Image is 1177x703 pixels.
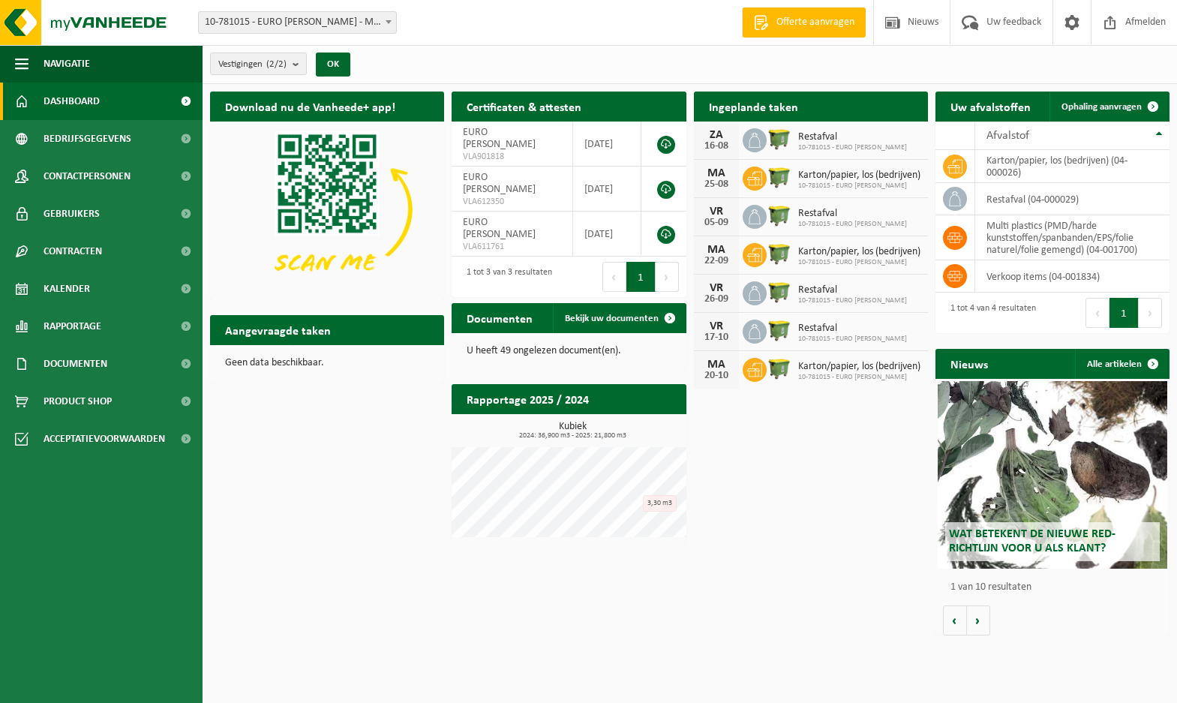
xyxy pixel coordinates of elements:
[798,208,907,220] span: Restafval
[701,141,731,152] div: 16-08
[767,164,792,190] img: WB-1100-HPE-GN-50
[565,314,659,323] span: Bekijk uw documenten
[701,282,731,294] div: VR
[701,320,731,332] div: VR
[701,179,731,190] div: 25-08
[773,15,858,30] span: Offerte aanvragen
[975,150,1169,183] td: karton/papier, los (bedrijven) (04-000026)
[452,92,596,121] h2: Certificaten & attesten
[798,335,907,344] span: 10-781015 - EURO [PERSON_NAME]
[767,126,792,152] img: WB-1100-HPE-GN-50
[701,371,731,381] div: 20-10
[701,167,731,179] div: MA
[701,218,731,228] div: 05-09
[701,206,731,218] div: VR
[1085,298,1109,328] button: Previous
[798,361,920,373] span: Karton/papier, los (bedrijven)
[798,182,920,191] span: 10-781015 - EURO [PERSON_NAME]
[463,127,536,150] span: EURO [PERSON_NAME]
[218,53,287,76] span: Vestigingen
[459,422,686,440] h3: Kubiek
[467,346,671,356] p: U heeft 49 ongelezen document(en).
[210,315,346,344] h2: Aangevraagde taken
[967,605,990,635] button: Volgende
[44,420,165,458] span: Acceptatievoorwaarden
[701,359,731,371] div: MA
[694,92,813,121] h2: Ingeplande taken
[573,212,642,257] td: [DATE]
[459,432,686,440] span: 2024: 36,900 m3 - 2025: 21,800 m3
[798,258,920,267] span: 10-781015 - EURO [PERSON_NAME]
[701,256,731,266] div: 22-09
[1061,102,1142,112] span: Ophaling aanvragen
[44,195,100,233] span: Gebruikers
[701,294,731,305] div: 26-09
[1109,298,1139,328] button: 1
[44,308,101,345] span: Rapportage
[798,284,907,296] span: Restafval
[701,332,731,343] div: 17-10
[210,92,410,121] h2: Download nu de Vanheede+ app!
[199,12,396,33] span: 10-781015 - EURO JOE - MOORSLEDE
[950,582,1162,593] p: 1 van 10 resultaten
[975,260,1169,293] td: verkoop items (04-001834)
[798,246,920,258] span: Karton/papier, los (bedrijven)
[44,383,112,420] span: Product Shop
[943,296,1036,329] div: 1 tot 4 van 4 resultaten
[1049,92,1168,122] a: Ophaling aanvragen
[573,167,642,212] td: [DATE]
[767,203,792,228] img: WB-1100-HPE-GN-50
[798,220,907,229] span: 10-781015 - EURO [PERSON_NAME]
[986,130,1029,142] span: Afvalstof
[975,215,1169,260] td: multi plastics (PMD/harde kunststoffen/spanbanden/EPS/folie naturel/folie gemengd) (04-001700)
[575,413,685,443] a: Bekijk rapportage
[44,270,90,308] span: Kalender
[742,8,866,38] a: Offerte aanvragen
[573,122,642,167] td: [DATE]
[798,143,907,152] span: 10-781015 - EURO [PERSON_NAME]
[44,45,90,83] span: Navigatie
[798,323,907,335] span: Restafval
[949,528,1115,554] span: Wat betekent de nieuwe RED-richtlijn voor u als klant?
[975,183,1169,215] td: restafval (04-000029)
[643,495,677,512] div: 3,30 m3
[1075,349,1168,379] a: Alle artikelen
[459,260,552,293] div: 1 tot 3 van 3 resultaten
[210,122,444,297] img: Download de VHEPlus App
[266,59,287,69] count: (2/2)
[701,244,731,256] div: MA
[316,53,350,77] button: OK
[553,303,685,333] a: Bekijk uw documenten
[463,217,536,240] span: EURO [PERSON_NAME]
[452,384,604,413] h2: Rapportage 2025 / 2024
[767,279,792,305] img: WB-1100-HPE-GN-50
[452,303,548,332] h2: Documenten
[798,170,920,182] span: Karton/papier, los (bedrijven)
[463,241,560,253] span: VLA611761
[935,92,1046,121] h2: Uw afvalstoffen
[225,358,429,368] p: Geen data beschikbaar.
[463,172,536,195] span: EURO [PERSON_NAME]
[602,262,626,292] button: Previous
[44,120,131,158] span: Bedrijfsgegevens
[798,296,907,305] span: 10-781015 - EURO [PERSON_NAME]
[1139,298,1162,328] button: Next
[44,345,107,383] span: Documenten
[44,233,102,270] span: Contracten
[943,605,967,635] button: Vorige
[938,381,1167,569] a: Wat betekent de nieuwe RED-richtlijn voor u als klant?
[463,196,560,208] span: VLA612350
[798,131,907,143] span: Restafval
[935,349,1003,378] h2: Nieuws
[656,262,679,292] button: Next
[198,11,397,34] span: 10-781015 - EURO JOE - MOORSLEDE
[626,262,656,292] button: 1
[463,151,560,163] span: VLA901818
[701,129,731,141] div: ZA
[767,317,792,343] img: WB-1100-HPE-GN-50
[210,53,307,75] button: Vestigingen(2/2)
[767,241,792,266] img: WB-1100-HPE-GN-50
[767,356,792,381] img: WB-1100-HPE-GN-50
[798,373,920,382] span: 10-781015 - EURO [PERSON_NAME]
[44,83,100,120] span: Dashboard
